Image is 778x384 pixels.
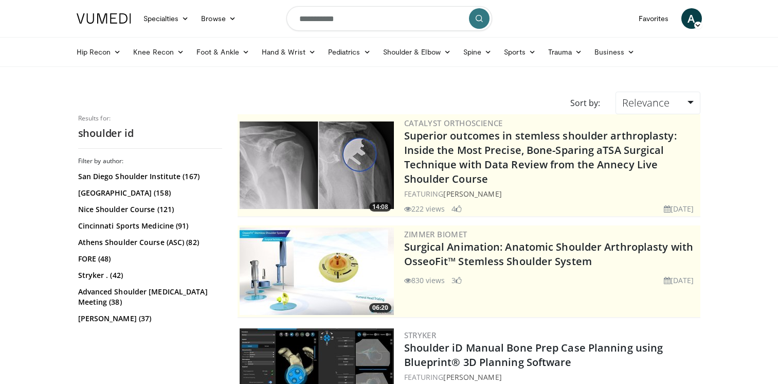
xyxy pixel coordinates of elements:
[622,96,670,110] span: Relevance
[404,372,698,382] div: FEATURING
[77,13,131,24] img: VuMedi Logo
[443,372,501,382] a: [PERSON_NAME]
[240,121,394,209] a: 14:08
[137,8,195,29] a: Specialties
[78,237,220,248] a: Athens Shoulder Course (ASC) (82)
[457,42,498,62] a: Spine
[78,127,222,140] h2: shoulder id
[404,330,437,340] a: Stryker
[377,42,457,62] a: Shoulder & Elbow
[404,118,503,128] a: Catalyst OrthoScience
[78,254,220,264] a: FORE (48)
[190,42,256,62] a: Foot & Ankle
[404,129,677,186] a: Superior outcomes in stemless shoulder arthroplasty: Inside the Most Precise, Bone-Sparing aTSA S...
[588,42,641,62] a: Business
[664,203,694,214] li: [DATE]
[563,92,608,114] div: Sort by:
[369,303,391,312] span: 06:20
[404,229,467,239] a: Zimmer Biomet
[498,42,542,62] a: Sports
[78,114,222,123] p: Results for:
[404,240,694,268] a: Surgical Animation: Anatomic Shoulder Arthroplasty with OsseoFit™ Stemless Shoulder System
[78,188,220,198] a: [GEOGRAPHIC_DATA] (158)
[78,270,220,281] a: Stryker . (42)
[78,313,220,324] a: [PERSON_NAME] (37)
[542,42,589,62] a: Trauma
[664,275,694,286] li: [DATE]
[240,121,394,209] img: 9f15458b-d013-4cfd-976d-a83a3859932f.300x170_q85_crop-smart_upscale.jpg
[681,8,702,29] a: A
[451,275,462,286] li: 3
[78,157,222,165] h3: Filter by author:
[70,42,128,62] a: Hip Recon
[404,188,698,199] div: FEATURING
[632,8,675,29] a: Favorites
[256,42,322,62] a: Hand & Wrist
[404,341,663,369] a: Shoulder iD Manual Bone Prep Case Planning using Blueprint® 3D Planning Software
[451,203,462,214] li: 4
[127,42,190,62] a: Knee Recon
[322,42,377,62] a: Pediatrics
[443,189,501,199] a: [PERSON_NAME]
[240,228,394,315] img: 84e7f812-2061-4fff-86f6-cdff29f66ef4.300x170_q85_crop-smart_upscale.jpg
[404,275,445,286] li: 830 views
[195,8,242,29] a: Browse
[286,6,492,31] input: Search topics, interventions
[240,228,394,315] a: 06:20
[404,203,445,214] li: 222 views
[78,221,220,231] a: Cincinnati Sports Medicine (91)
[78,171,220,182] a: San Diego Shoulder Institute (167)
[78,204,220,215] a: Nice Shoulder Course (121)
[616,92,700,114] a: Relevance
[78,287,220,307] a: Advanced Shoulder [MEDICAL_DATA] Meeting (38)
[369,202,391,212] span: 14:08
